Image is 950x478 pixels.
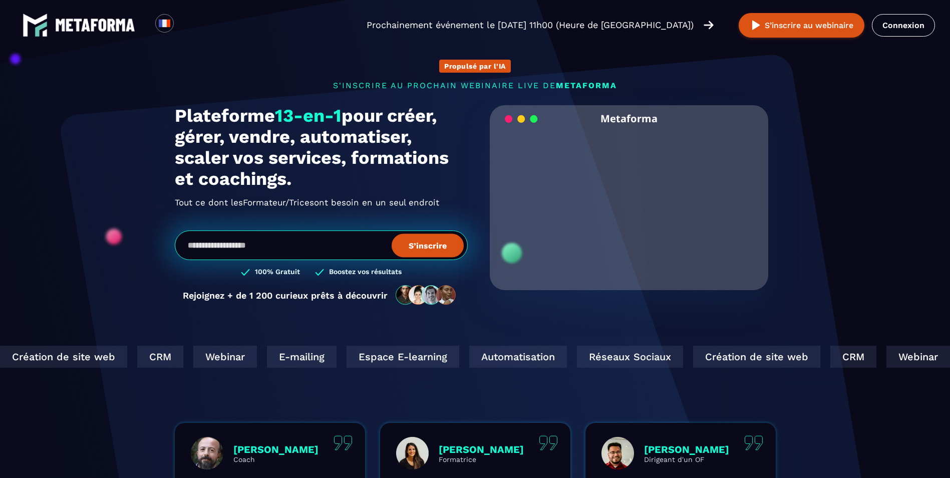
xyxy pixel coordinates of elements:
[750,19,762,32] img: play
[785,346,831,368] div: CRM
[600,105,658,132] h2: Metaforma
[648,346,775,368] div: Création de site web
[255,268,300,277] h3: 100% Gratuit
[243,194,314,210] span: Formateur/Trices
[872,14,935,37] a: Connexion
[158,17,171,30] img: fr
[241,268,250,277] img: checked
[393,285,460,306] img: community-people
[704,20,714,31] img: arrow-right
[23,13,48,38] img: logo
[424,346,522,368] div: Automatisation
[175,105,468,189] h1: Plateforme pour créer, gérer, vendre, automatiser, scaler vos services, formations et coachings.
[739,13,864,38] button: S’inscrire au webinaire
[644,443,729,455] p: [PERSON_NAME]
[182,19,190,31] input: Search for option
[396,437,429,469] img: profile
[392,233,464,257] button: S’inscrire
[439,455,524,463] p: Formatrice
[556,81,617,90] span: METAFORMA
[539,435,558,450] img: quote
[644,455,729,463] p: Dirigeant d'un OF
[334,435,353,450] img: quote
[601,437,634,469] img: profile
[175,81,776,90] p: s'inscrire au prochain webinaire live de
[439,443,524,455] p: [PERSON_NAME]
[175,194,468,210] h2: Tout ce dont les ont besoin en un seul endroit
[532,346,638,368] div: Réseaux Sociaux
[497,132,761,264] video: Your browser does not support the video tag.
[92,346,138,368] div: CRM
[275,105,342,126] span: 13-en-1
[222,346,291,368] div: E-mailing
[148,346,212,368] div: Webinar
[444,62,506,70] p: Propulsé par l'IA
[233,443,319,455] p: [PERSON_NAME]
[174,14,198,36] div: Search for option
[841,346,905,368] div: Webinar
[301,346,414,368] div: Espace E-learning
[55,19,135,32] img: logo
[315,268,324,277] img: checked
[744,435,763,450] img: quote
[233,455,319,463] p: Coach
[191,437,223,469] img: profile
[367,18,694,32] p: Prochainement événement le [DATE] 11h00 (Heure de [GEOGRAPHIC_DATA])
[505,114,538,124] img: loading
[183,290,388,301] p: Rejoignez + de 1 200 curieux prêts à découvrir
[329,268,402,277] h3: Boostez vos résultats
